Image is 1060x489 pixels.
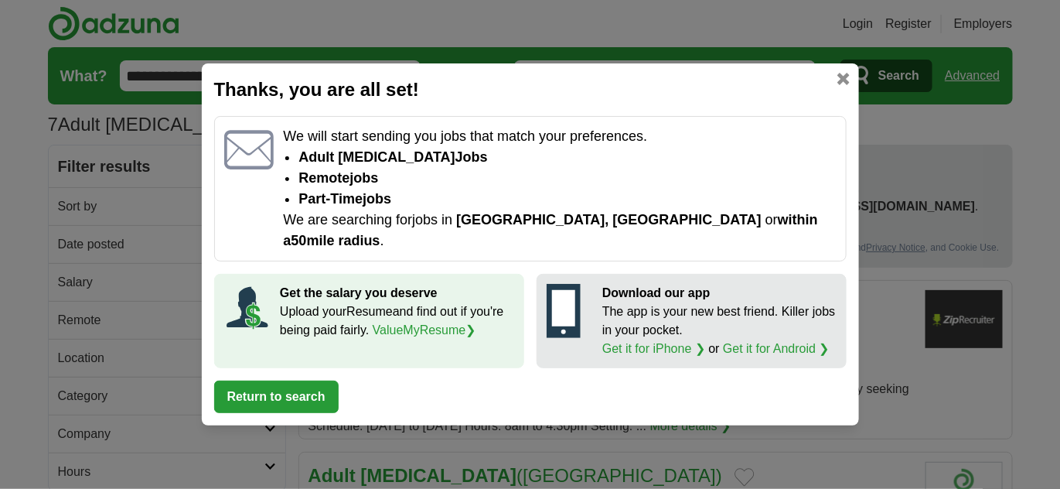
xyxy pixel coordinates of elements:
a: ValueMyResume❯ [373,323,476,337]
li: Part-time jobs [298,189,836,210]
p: Download our app [602,284,837,303]
a: Get it for iPhone ❯ [602,342,705,355]
p: Upload your Resume and find out if you're being paid fairly. [280,303,514,340]
p: We are searching for jobs in or . [283,210,836,251]
p: We will start sending you jobs that match your preferences. [283,126,836,147]
h2: Thanks, you are all set! [214,76,847,104]
a: Get it for Android ❯ [723,342,830,355]
button: Return to search [214,381,339,413]
p: The app is your new best friend. Killer jobs in your pocket. or [602,303,837,358]
span: [GEOGRAPHIC_DATA], [GEOGRAPHIC_DATA] [456,212,762,227]
li: Remote jobs [298,168,836,189]
p: Get the salary you deserve [280,284,514,303]
li: Adult [MEDICAL_DATA] jobs [298,147,836,168]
